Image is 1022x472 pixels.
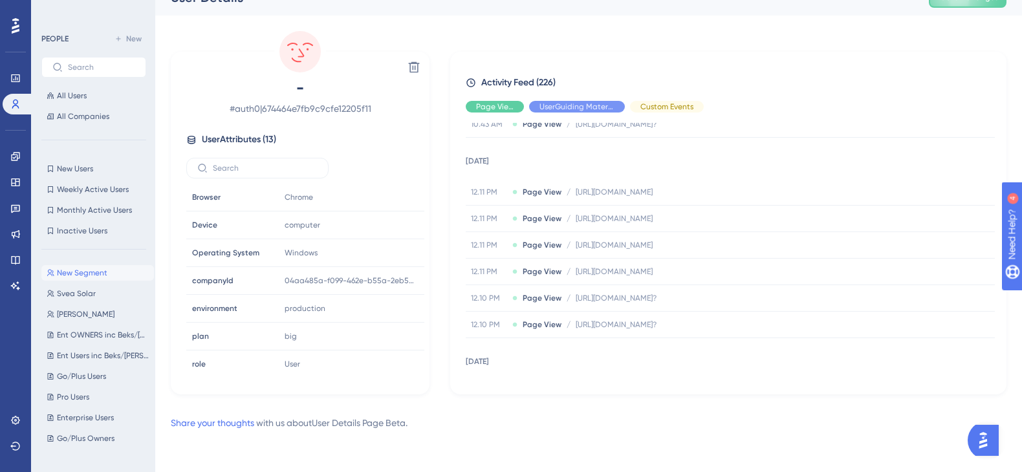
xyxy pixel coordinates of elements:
[567,187,571,197] span: /
[576,293,657,303] span: [URL][DOMAIN_NAME]?
[576,119,657,129] span: [URL][DOMAIN_NAME]?
[523,293,561,303] span: Page View
[567,319,571,330] span: /
[57,111,109,122] span: All Companies
[41,306,154,322] button: [PERSON_NAME]
[41,88,146,103] button: All Users
[523,187,561,197] span: Page View
[285,220,320,230] span: computer
[41,410,154,425] button: Enterprise Users
[192,192,221,202] span: Browser
[186,101,414,116] span: # auth0|674464e7fb9c9cfe12205f11
[576,266,653,277] span: [URL][DOMAIN_NAME]
[466,338,995,380] td: [DATE]
[57,433,114,444] span: Go/Plus Owners
[192,331,209,341] span: plan
[171,418,254,428] a: Share your thoughts
[57,164,93,174] span: New Users
[567,240,571,250] span: /
[171,415,408,431] div: with us about User Details Page Beta .
[567,213,571,224] span: /
[576,187,653,197] span: [URL][DOMAIN_NAME]
[285,192,313,202] span: Chrome
[192,359,206,369] span: role
[523,240,561,250] span: Page View
[471,187,507,197] span: 12.11 PM
[41,286,154,301] button: Svea Solar
[57,330,149,340] span: Ent OWNERS inc Beks/[PERSON_NAME]
[41,161,146,177] button: New Users
[576,240,653,250] span: [URL][DOMAIN_NAME]
[57,288,96,299] span: Svea Solar
[481,75,556,91] span: Activity Feed (226)
[576,319,657,330] span: [URL][DOMAIN_NAME]?
[567,266,571,277] span: /
[110,31,146,47] button: New
[285,331,297,341] span: big
[285,248,318,258] span: Windows
[285,303,325,314] span: production
[57,91,87,101] span: All Users
[471,319,507,330] span: 12.10 PM
[41,34,69,44] div: PEOPLE
[476,102,514,112] span: Page View
[57,268,107,278] span: New Segment
[41,182,146,197] button: Weekly Active Users
[471,266,507,277] span: 12.11 PM
[41,223,146,239] button: Inactive Users
[576,213,653,224] span: [URL][DOMAIN_NAME]
[471,293,507,303] span: 12.10 PM
[192,248,259,258] span: Operating System
[523,119,561,129] span: Page View
[471,240,507,250] span: 12.11 PM
[41,431,154,446] button: Go/Plus Owners
[523,266,561,277] span: Page View
[567,119,571,129] span: /
[126,34,142,44] span: New
[41,369,154,384] button: Go/Plus Users
[57,226,107,236] span: Inactive Users
[471,213,507,224] span: 12.11 PM
[202,132,276,147] span: User Attributes ( 13 )
[57,413,114,423] span: Enterprise Users
[640,102,693,112] span: Custom Events
[192,275,234,286] span: companyId
[968,421,1006,460] iframe: UserGuiding AI Assistant Launcher
[466,138,995,179] td: [DATE]
[57,350,149,361] span: Ent Users inc Beks/[PERSON_NAME]
[57,309,114,319] span: [PERSON_NAME]
[41,348,154,363] button: Ent Users inc Beks/[PERSON_NAME]
[30,3,81,19] span: Need Help?
[57,371,106,381] span: Go/Plus Users
[41,109,146,124] button: All Companies
[285,359,300,369] span: User
[213,164,318,173] input: Search
[186,78,414,98] span: -
[567,293,571,303] span: /
[523,319,561,330] span: Page View
[57,205,132,215] span: Monthly Active Users
[523,213,561,224] span: Page View
[57,392,89,402] span: Pro Users
[68,63,135,72] input: Search
[90,6,94,17] div: 4
[41,327,154,343] button: Ent OWNERS inc Beks/[PERSON_NAME]
[285,275,414,286] span: 04aa485a-f099-462e-b55a-2eb554c92d39
[57,184,129,195] span: Weekly Active Users
[41,202,146,218] button: Monthly Active Users
[471,119,507,129] span: 10.43 AM
[539,102,614,112] span: UserGuiding Material
[192,303,237,314] span: environment
[192,220,217,230] span: Device
[41,389,154,405] button: Pro Users
[41,265,154,281] button: New Segment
